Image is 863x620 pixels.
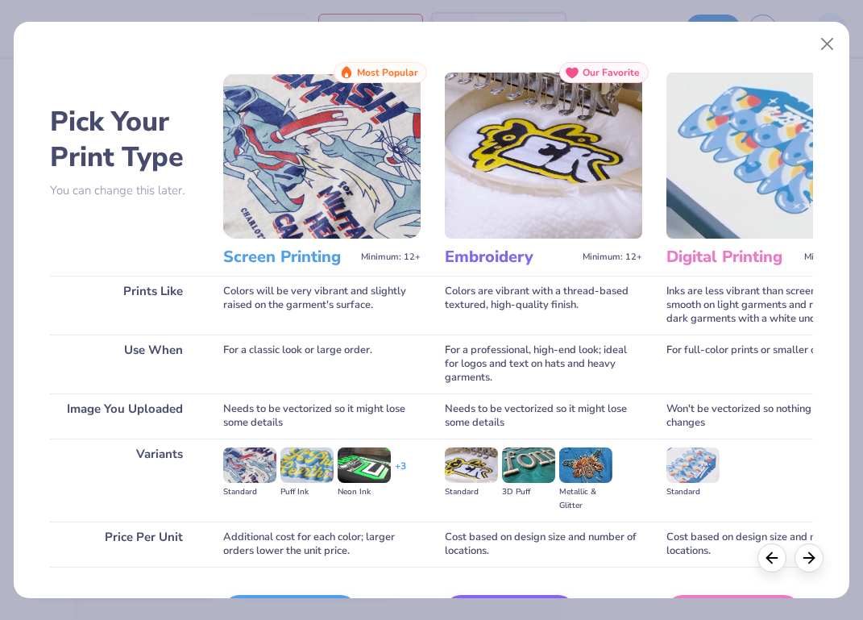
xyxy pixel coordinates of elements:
[223,247,355,268] h3: Screen Printing
[223,447,276,483] img: Standard
[338,485,391,499] div: Neon Ink
[445,276,642,335] div: Colors are vibrant with a thread-based textured, high-quality finish.
[361,252,421,263] span: Minimum: 12+
[223,276,421,335] div: Colors will be very vibrant and slightly raised on the garment's surface.
[445,485,498,499] div: Standard
[666,485,720,499] div: Standard
[50,276,199,335] div: Prints Like
[445,447,498,483] img: Standard
[223,522,421,567] div: Additional cost for each color; larger orders lower the unit price.
[50,335,199,393] div: Use When
[223,485,276,499] div: Standard
[502,447,555,483] img: 3D Puff
[445,247,576,268] h3: Embroidery
[338,447,391,483] img: Neon Ink
[395,460,406,487] div: + 3
[502,485,555,499] div: 3D Puff
[583,252,642,263] span: Minimum: 12+
[666,247,798,268] h3: Digital Printing
[445,73,642,239] img: Embroidery
[50,439,199,522] div: Variants
[559,485,612,513] div: Metallic & Glitter
[50,393,199,439] div: Image You Uploaded
[50,522,199,567] div: Price Per Unit
[223,73,421,239] img: Screen Printing
[50,104,199,175] h2: Pick Your Print Type
[445,335,642,393] div: For a professional, high-end look; ideal for logos and text on hats and heavy garments.
[583,67,640,78] span: Our Favorite
[445,522,642,567] div: Cost based on design size and number of locations.
[50,184,199,198] p: You can change this later.
[280,447,334,483] img: Puff Ink
[223,335,421,393] div: For a classic look or large order.
[223,393,421,439] div: Needs to be vectorized so it might lose some details
[812,29,843,60] button: Close
[666,447,720,483] img: Standard
[445,393,642,439] div: Needs to be vectorized so it might lose some details
[357,67,418,78] span: Most Popular
[280,485,334,499] div: Puff Ink
[559,447,612,483] img: Metallic & Glitter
